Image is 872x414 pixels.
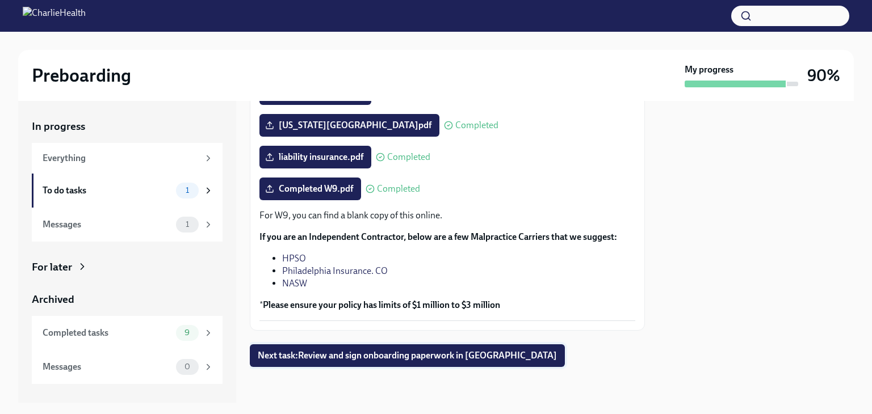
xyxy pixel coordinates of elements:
span: Completed [455,121,498,130]
span: 9 [178,328,196,337]
strong: If you are an Independent Contractor, below are a few Malpractice Carriers that we suggest: [259,231,617,242]
h2: Preboarding [32,64,131,87]
a: HPSO [282,253,306,264]
label: Completed W9.pdf [259,178,361,200]
strong: Please ensure your policy has limits of $1 million to $3 million [263,299,500,310]
span: Completed W9.pdf [267,183,353,195]
button: Next task:Review and sign onboarding paperwork in [GEOGRAPHIC_DATA] [250,344,565,367]
p: For W9, you can find a blank copy of this online. [259,209,635,222]
span: [US_STATE][GEOGRAPHIC_DATA]pdf [267,120,431,131]
a: Completed tasks9 [32,316,223,350]
span: 1 [179,220,196,229]
div: For later [32,260,72,274]
a: Messages0 [32,350,223,384]
a: NASW [282,278,307,289]
h3: 90% [807,65,840,86]
a: To do tasks1 [32,174,223,208]
a: For later [32,260,223,274]
span: 1 [179,186,196,195]
a: Archived [32,292,223,307]
label: [US_STATE][GEOGRAPHIC_DATA]pdf [259,114,439,137]
div: To do tasks [43,184,171,197]
span: 0 [178,362,197,371]
a: In progress [32,119,223,134]
a: Messages1 [32,208,223,242]
span: Next task : Review and sign onboarding paperwork in [GEOGRAPHIC_DATA] [258,350,557,361]
img: CharlieHealth [23,7,86,25]
label: liability insurance.pdf [259,146,371,168]
span: Completed [377,184,420,193]
div: Messages [43,361,171,373]
a: Philadelphia Insurance. CO [282,265,388,276]
div: Messages [43,218,171,231]
div: Completed tasks [43,327,171,339]
span: liability insurance.pdf [267,151,363,163]
div: Everything [43,152,199,164]
a: Everything [32,143,223,174]
span: Completed [387,153,430,162]
strong: My progress [685,64,733,76]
